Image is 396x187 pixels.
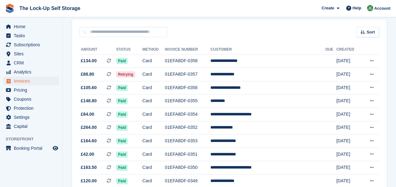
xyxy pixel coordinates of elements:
[80,45,116,55] th: Amount
[3,31,59,40] a: menu
[3,22,59,31] a: menu
[367,29,375,35] span: Sort
[81,71,94,78] span: £88.80
[81,164,97,171] span: £163.50
[14,77,51,85] span: Invoices
[165,81,211,94] td: 01EFA8DF-0356
[14,95,51,104] span: Coupons
[81,124,97,131] span: £264.00
[142,81,165,94] td: Card
[14,113,51,122] span: Settings
[116,98,128,104] span: Paid
[352,5,361,11] span: Help
[142,68,165,81] td: Card
[336,108,361,121] td: [DATE]
[165,68,211,81] td: 01EFA8DF-0357
[3,104,59,113] a: menu
[367,5,373,11] img: Andrew Beer
[116,138,128,144] span: Paid
[6,136,62,142] span: Storefront
[3,40,59,49] a: menu
[165,121,211,134] td: 01EFA8DF-0352
[116,58,128,64] span: Paid
[52,144,59,152] a: Preview store
[336,54,361,68] td: [DATE]
[142,161,165,174] td: Card
[336,45,361,55] th: Created
[336,68,361,81] td: [DATE]
[3,68,59,76] a: menu
[336,148,361,161] td: [DATE]
[17,3,83,13] a: The Lock-Up Self Storage
[81,84,97,91] span: £105.60
[81,111,94,118] span: £84.00
[14,40,51,49] span: Subscriptions
[14,31,51,40] span: Tasks
[165,108,211,121] td: 01EFA8DF-0354
[336,134,361,148] td: [DATE]
[3,86,59,94] a: menu
[3,49,59,58] a: menu
[142,134,165,148] td: Card
[116,124,128,131] span: Paid
[374,5,390,12] span: Account
[14,22,51,31] span: Home
[3,144,59,153] a: menu
[5,4,14,13] img: stora-icon-8386f47178a22dfd0bd8f6a31ec36ba5ce8667c1dd55bd0f319d3a0aa187defe.svg
[81,98,97,104] span: £148.80
[14,86,51,94] span: Pricing
[3,58,59,67] a: menu
[14,49,51,58] span: Sites
[81,58,97,64] span: £134.00
[81,138,97,144] span: £164.60
[3,122,59,131] a: menu
[116,164,128,171] span: Paid
[3,113,59,122] a: menu
[336,81,361,94] td: [DATE]
[14,122,51,131] span: Capital
[142,94,165,108] td: Card
[165,134,211,148] td: 01EFA8DF-0353
[321,5,334,11] span: Create
[81,151,94,158] span: £42.00
[325,45,336,55] th: Due
[81,178,97,184] span: £120.00
[3,77,59,85] a: menu
[14,58,51,67] span: CRM
[165,45,211,55] th: Invoice Number
[116,45,142,55] th: Status
[336,121,361,134] td: [DATE]
[165,161,211,174] td: 01EFA8DF-0350
[210,45,325,55] th: Customer
[3,95,59,104] a: menu
[142,148,165,161] td: Card
[165,54,211,68] td: 01EFA8DF-0358
[116,71,135,78] span: Retrying
[165,94,211,108] td: 01EFA8DF-0355
[14,104,51,113] span: Protection
[336,94,361,108] td: [DATE]
[336,161,361,174] td: [DATE]
[116,111,128,118] span: Paid
[165,148,211,161] td: 01EFA8DF-0351
[14,144,51,153] span: Booking Portal
[116,151,128,158] span: Paid
[142,108,165,121] td: Card
[116,178,128,184] span: Paid
[142,54,165,68] td: Card
[116,85,128,91] span: Paid
[142,121,165,134] td: Card
[142,45,165,55] th: Method
[14,68,51,76] span: Analytics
